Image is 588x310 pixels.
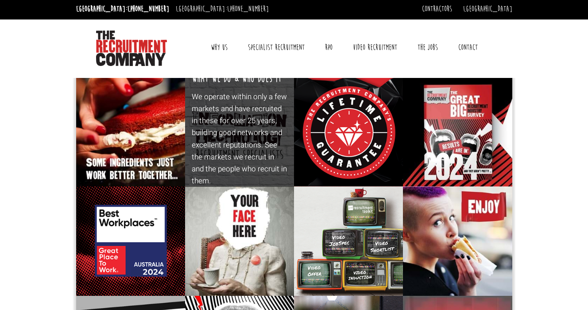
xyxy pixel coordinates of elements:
a: Contractors [422,4,452,14]
li: [GEOGRAPHIC_DATA]: [174,2,271,16]
a: RPO [318,36,339,58]
img: The Recruitment Company [96,31,167,66]
a: [GEOGRAPHIC_DATA] [463,4,512,14]
li: [GEOGRAPHIC_DATA]: [74,2,171,16]
a: [PHONE_NUMBER] [128,4,169,14]
a: The Jobs [411,36,445,58]
a: [PHONE_NUMBER] [227,4,269,14]
a: What We Do & Who Does It We operate within only a few markets and have recruited in these for ove... [185,77,294,186]
a: Specialist Recruitment [241,36,311,58]
h3: What We Do & Who Does It [192,72,282,86]
a: Why Us [204,36,234,58]
a: Video Recruitment [346,36,404,58]
a: Contact [452,36,484,58]
p: We operate within only a few markets and have recruited in these for over 25 years, building good... [192,91,288,187]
